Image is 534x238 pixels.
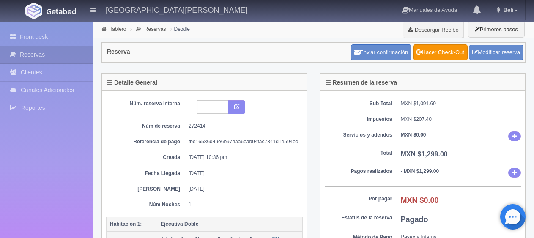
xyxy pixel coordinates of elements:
[106,4,247,15] h4: [GEOGRAPHIC_DATA][PERSON_NAME]
[189,170,296,177] dd: [DATE]
[189,201,296,208] dd: 1
[325,116,392,123] dt: Impuestos
[112,138,180,145] dt: Referencia de pago
[168,25,192,33] li: Detalle
[401,168,439,174] b: - MXN $1,299.00
[325,214,392,222] dt: Estatus de la reserva
[110,221,142,227] b: Habitación 1:
[189,154,296,161] dd: [DATE] 10:36 pm
[325,131,392,139] dt: Servicios y adendos
[47,8,76,14] img: Getabed
[107,79,157,86] h4: Detalle General
[325,100,392,107] dt: Sub Total
[112,100,180,107] dt: Núm. reserva interna
[112,154,180,161] dt: Creada
[325,150,392,157] dt: Total
[401,132,426,138] b: MXN $0.00
[401,215,428,224] b: Pagado
[110,26,126,32] a: Tablero
[501,7,514,13] span: Beli
[189,138,296,145] dd: fbe16586d49e6b974aa6eab94fac7841d1e594ed
[112,186,180,193] dt: [PERSON_NAME]
[145,26,166,32] a: Reservas
[403,21,463,38] a: Descargar Recibo
[25,3,42,19] img: Getabed
[107,49,130,55] h4: Reserva
[326,79,397,86] h4: Resumen de la reserva
[189,186,296,193] dd: [DATE]
[112,123,180,130] dt: Núm de reserva
[468,21,525,38] button: Primeros pasos
[401,100,521,107] dd: MXN $1,091.60
[401,116,521,123] dd: MXN $207.40
[112,201,180,208] dt: Núm Noches
[325,168,392,175] dt: Pagos realizados
[413,44,468,60] a: Hacer Check-Out
[401,150,448,158] b: MXN $1,299.00
[157,217,303,232] th: Ejecutiva Doble
[351,44,411,60] button: Enviar confirmación
[189,123,296,130] dd: 272414
[401,196,439,205] b: MXN $0.00
[469,45,523,60] a: Modificar reserva
[112,170,180,177] dt: Fecha Llegada
[325,195,392,202] dt: Por pagar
